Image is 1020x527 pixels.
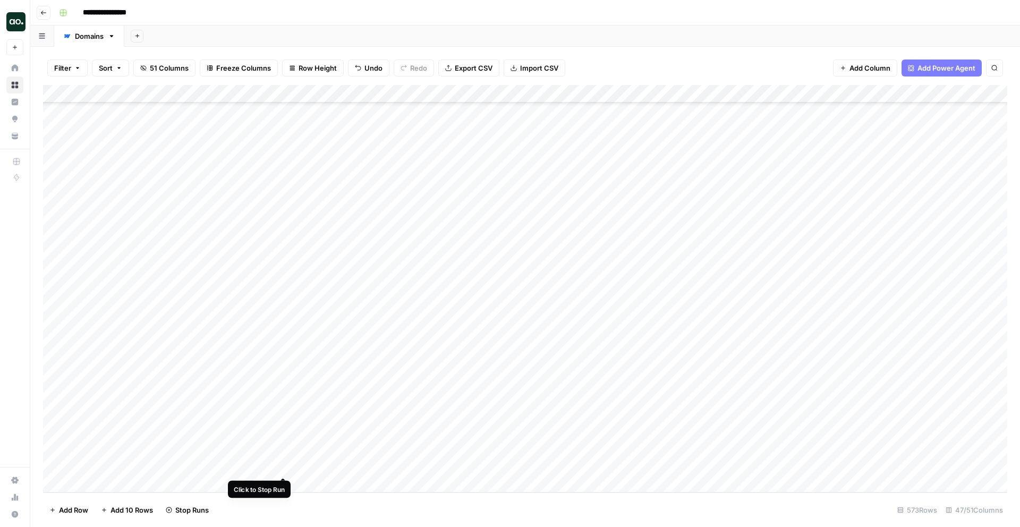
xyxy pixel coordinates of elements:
[75,31,104,41] div: Domains
[54,63,71,73] span: Filter
[6,12,25,31] img: AO Internal Ops Logo
[6,93,23,110] a: Insights
[902,59,982,76] button: Add Power Agent
[175,505,209,515] span: Stop Runs
[410,63,427,73] span: Redo
[95,501,159,518] button: Add 10 Rows
[282,59,344,76] button: Row Height
[133,59,195,76] button: 51 Columns
[6,472,23,489] a: Settings
[833,59,897,76] button: Add Column
[504,59,565,76] button: Import CSV
[6,76,23,93] a: Browse
[6,110,23,127] a: Opportunities
[200,59,278,76] button: Freeze Columns
[234,484,285,494] div: Click to Stop Run
[364,63,382,73] span: Undo
[394,59,434,76] button: Redo
[455,63,492,73] span: Export CSV
[6,59,23,76] a: Home
[59,505,88,515] span: Add Row
[110,505,153,515] span: Add 10 Rows
[348,59,389,76] button: Undo
[54,25,124,47] a: Domains
[520,63,558,73] span: Import CSV
[150,63,189,73] span: 51 Columns
[6,8,23,35] button: Workspace: AO Internal Ops
[43,501,95,518] button: Add Row
[6,489,23,506] a: Usage
[893,501,941,518] div: 573 Rows
[6,127,23,144] a: Your Data
[917,63,975,73] span: Add Power Agent
[99,63,113,73] span: Sort
[216,63,271,73] span: Freeze Columns
[6,506,23,523] button: Help + Support
[159,501,215,518] button: Stop Runs
[47,59,88,76] button: Filter
[92,59,129,76] button: Sort
[299,63,337,73] span: Row Height
[438,59,499,76] button: Export CSV
[849,63,890,73] span: Add Column
[941,501,1007,518] div: 47/51 Columns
